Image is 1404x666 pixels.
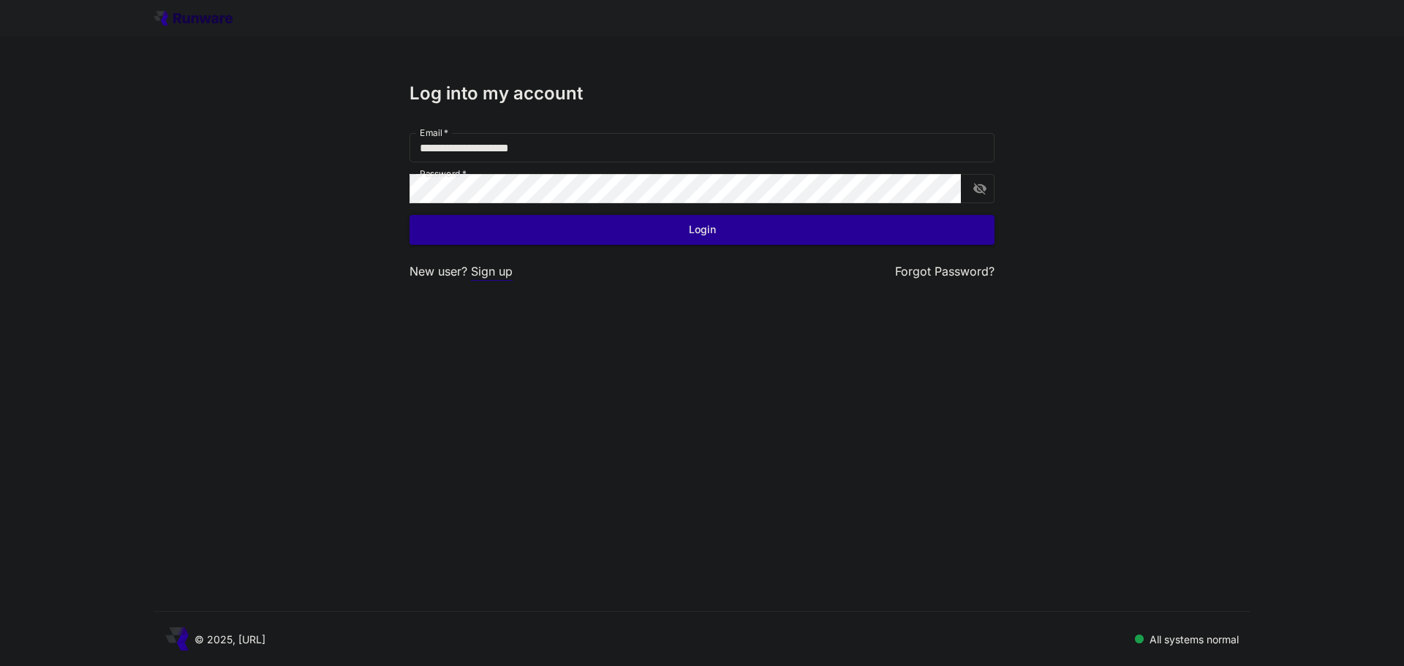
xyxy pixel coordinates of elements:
p: All systems normal [1150,632,1239,647]
p: New user? [409,262,513,281]
button: Forgot Password? [895,262,994,281]
label: Password [420,167,467,180]
button: Sign up [471,262,513,281]
button: Login [409,215,994,245]
label: Email [420,126,448,139]
p: © 2025, [URL] [195,632,265,647]
button: toggle password visibility [967,175,993,202]
h3: Log into my account [409,83,994,104]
